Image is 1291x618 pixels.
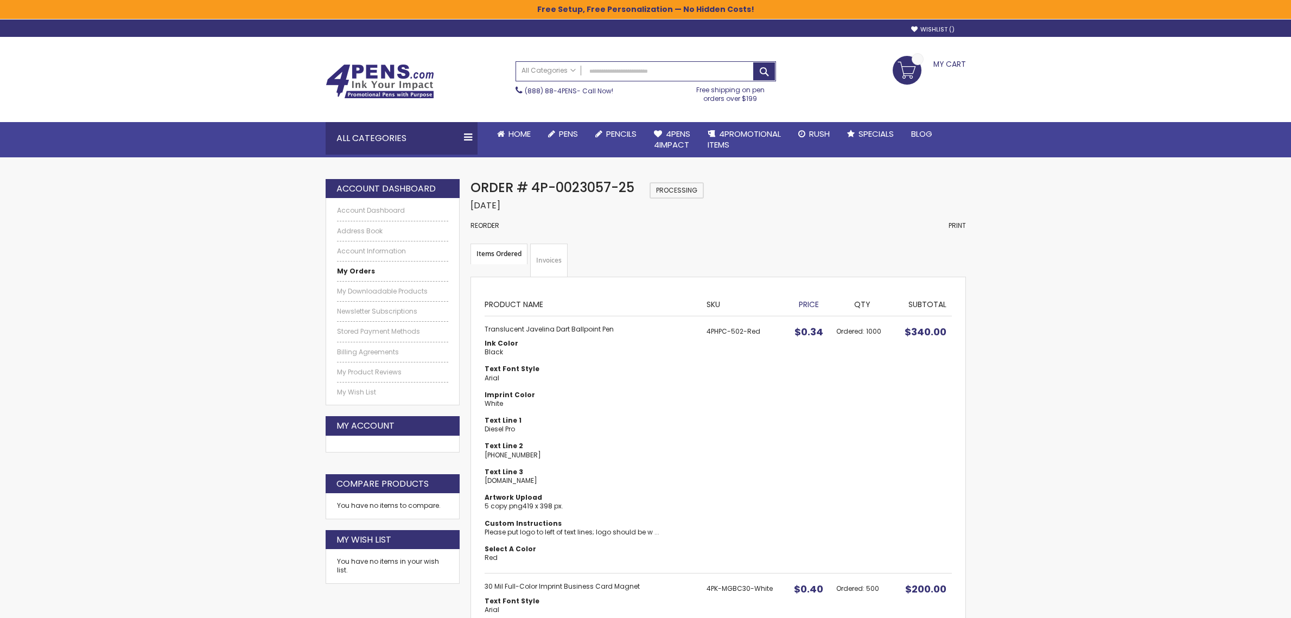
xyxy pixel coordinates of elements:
div: You have no items in your wish list. [337,557,449,575]
span: $340.00 [905,325,946,339]
dt: Text Line 3 [485,468,696,476]
span: Pencils [606,128,637,139]
th: Price [786,291,831,316]
span: Rush [809,128,830,139]
strong: Compare Products [336,478,429,490]
div: You have no items to compare. [326,493,460,519]
dt: Text Line 2 [485,442,696,450]
strong: My Account [336,420,395,432]
span: $200.00 [905,582,946,596]
dt: Custom Instructions [485,519,696,528]
th: Product Name [485,291,701,316]
dd: White [485,399,696,408]
span: 4Pens 4impact [654,128,690,150]
span: Processing [650,182,704,199]
a: Home [488,122,539,146]
span: 500 [866,584,879,593]
span: 4PROMOTIONAL ITEMS [708,128,781,150]
a: Pencils [587,122,645,146]
dt: Text Font Style [485,597,696,606]
a: All Categories [516,62,581,80]
span: $0.40 [794,582,823,596]
a: Reorder [470,221,499,230]
a: Wishlist [911,26,955,34]
dd: [PHONE_NUMBER] [485,451,696,460]
span: Pens [559,128,578,139]
span: $0.34 [794,325,823,339]
dt: Text Font Style [485,365,696,373]
span: - Call Now! [525,86,613,95]
dd: Arial [485,374,696,383]
dd: Please put logo to left of text lines; logo should be w ... [485,528,696,537]
dt: Text Line 1 [485,416,696,425]
dd: [DOMAIN_NAME] [485,476,696,485]
a: Invoices [530,244,568,277]
a: 4PROMOTIONALITEMS [699,122,790,157]
a: Rush [790,122,838,146]
dd: 419 x 398 px. [485,502,696,511]
dt: Select A Color [485,545,696,553]
th: Subtotal [893,291,952,316]
span: Ordered [836,584,866,593]
strong: Items Ordered [470,244,527,264]
a: Pens [539,122,587,146]
span: Specials [858,128,894,139]
span: 1000 [866,327,881,336]
dd: Arial [485,606,696,614]
strong: Translucent Javelina Dart Ballpoint Pen [485,325,696,334]
div: All Categories [326,122,478,155]
span: Home [508,128,531,139]
a: Print [949,221,966,230]
dd: Diesel Pro [485,425,696,434]
a: Stored Payment Methods [337,327,449,336]
strong: 30 Mil Full-Color Imprint Business Card Magnet [485,582,696,591]
a: 4Pens4impact [645,122,699,157]
a: Specials [838,122,902,146]
img: 4Pens Custom Pens and Promotional Products [326,64,434,99]
a: Blog [902,122,941,146]
strong: My Orders [337,266,375,276]
th: SKU [701,291,787,316]
a: My Wish List [337,388,449,397]
th: Qty [831,291,893,316]
a: Billing Agreements [337,348,449,356]
a: My Product Reviews [337,368,449,377]
td: 4PHPC-502-Red [701,316,787,574]
a: Account Dashboard [337,206,449,215]
span: Order # 4P-0023057-25 [470,179,634,196]
dt: Ink Color [485,339,696,348]
strong: Account Dashboard [336,183,436,195]
span: [DATE] [470,199,500,212]
span: Blog [911,128,932,139]
span: Ordered [836,327,866,336]
a: Address Book [337,227,449,235]
span: All Categories [522,66,576,75]
a: Newsletter Subscriptions [337,307,449,316]
a: My Orders [337,267,449,276]
dd: Black [485,348,696,356]
a: My Downloadable Products [337,287,449,296]
dt: Artwork Upload [485,493,696,502]
a: (888) 88-4PENS [525,86,577,95]
dd: Red [485,553,696,562]
strong: My Wish List [336,534,391,546]
a: Account Information [337,247,449,256]
div: Free shipping on pen orders over $199 [685,81,776,103]
dt: Imprint Color [485,391,696,399]
a: 5 copy.png [485,501,523,511]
